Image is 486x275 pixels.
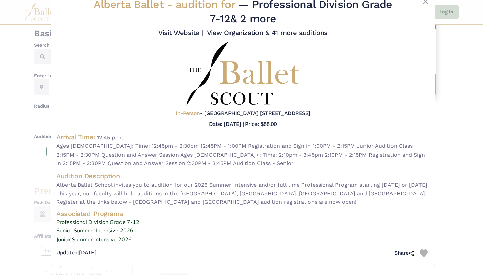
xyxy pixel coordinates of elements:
[230,12,276,25] a: & 2 more
[56,142,430,168] span: Ages [DEMOGRAPHIC_DATA]: Time: 12:45pm - 2:30pm 12:45PM - 1:00PM Registration and Sign in 1:00PM ...
[56,209,430,218] h4: Associated Programs
[56,133,96,141] h4: Arrival Time:
[56,226,430,235] a: Senior Summer Intensive 2026
[56,249,96,256] h5: [DATE]
[158,29,203,37] a: Visit Website |
[394,250,414,257] h5: Share
[245,121,277,127] h5: Price: $55.00
[175,110,200,116] span: In-Person
[56,172,430,181] h4: Audition Description
[175,110,310,117] h5: - [GEOGRAPHIC_DATA] [STREET_ADDRESS]
[97,134,123,141] span: 12:45 p.m.
[207,29,328,37] a: View Organization & 41 more auditions
[209,121,244,127] h5: Date: [DATE] |
[56,235,430,244] a: Junior Summer Intensive 2026
[56,218,430,227] a: Professional Division Grade 7-12
[56,249,79,256] span: Updated:
[185,40,301,107] img: Logo
[56,181,430,207] span: Alberta Ballet School invites you to audition for our 2026 Summer Intensive and/or full time Prof...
